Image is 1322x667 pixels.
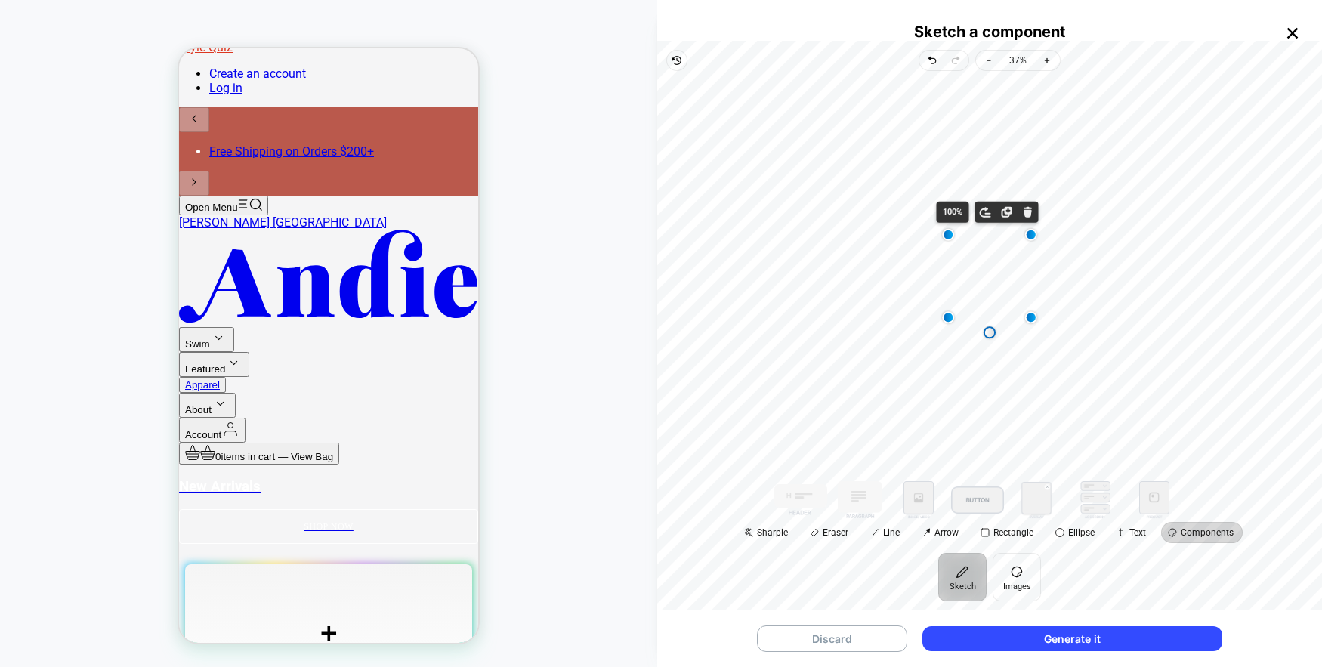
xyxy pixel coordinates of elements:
[657,23,1322,41] h1: Sketch a component
[42,403,154,414] span: items in cart — View Bag
[803,522,857,543] label: Eraser
[974,522,1042,543] label: Rectangle
[944,235,953,318] div: Drag edge edge-3
[823,528,848,537] span: Eraser
[1068,528,1095,537] span: Ellipse
[30,96,195,110] a: Free Shipping on Orders $200+
[30,96,305,110] li: Slide 1 of 1
[6,153,59,165] span: Open Menu
[993,528,1033,537] span: Rectangle
[892,481,945,519] button: image
[937,202,969,223] button: 100%
[1009,51,1027,69] span: 37%
[915,522,968,543] label: Arrow
[985,328,994,337] div: Drag rotator
[1128,481,1181,519] button: product
[1010,481,1063,519] button: overlay
[757,625,907,652] button: Discard
[6,356,32,367] span: About
[937,205,969,219] span: 100%
[944,230,953,239] div: Drag point point-0
[1110,522,1155,543] label: Text
[863,522,909,543] label: Line
[1129,528,1146,537] span: Text
[833,481,886,519] button: paragraph
[30,18,127,32] a: Create an account
[6,315,46,326] span: Featured
[951,481,1004,519] button: button
[883,528,900,537] span: Line
[6,381,42,392] span: Account
[934,528,959,537] span: Arrow
[1049,522,1104,543] label: Ellipse
[944,313,953,322] div: Drag point point-3
[948,230,1031,239] div: Drag edge edge-0
[1000,50,1036,71] button: 37%
[1181,528,1234,537] span: Components
[6,290,31,301] span: Swim
[6,331,41,342] a: Apparel
[1069,481,1122,519] button: accordion
[774,481,827,519] button: header
[36,403,42,414] span: 0
[938,553,987,601] button: Sketch
[993,553,1041,601] button: Images
[1027,230,1036,239] div: Drag point point-1
[922,626,1222,651] button: Generate it
[1027,313,1036,322] div: Drag point point-2
[30,32,63,47] a: Log in
[1161,522,1243,543] label: Components
[737,522,797,543] label: Sharpie
[948,313,1031,322] div: Drag edge edge-2
[1027,235,1036,318] div: Drag edge edge-1
[757,528,788,537] span: Sharpie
